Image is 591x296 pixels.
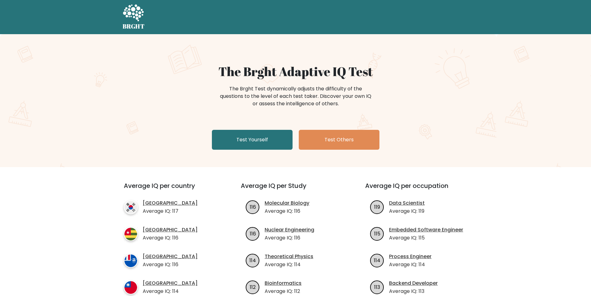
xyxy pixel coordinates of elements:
[265,199,309,207] a: Molecular Biology
[124,280,138,294] img: country
[389,234,463,242] p: Average IQ: 115
[374,283,380,290] text: 113
[265,253,313,260] a: Theoretical Physics
[389,280,438,287] a: Backend Developer
[374,230,380,237] text: 115
[389,226,463,234] a: Embedded Software Engineer
[374,203,380,210] text: 119
[124,182,218,197] h3: Average IQ per country
[123,23,145,30] h5: BRGHT
[389,261,432,268] p: Average IQ: 114
[143,253,198,260] a: [GEOGRAPHIC_DATA]
[374,257,380,264] text: 114
[265,261,313,268] p: Average IQ: 114
[124,254,138,268] img: country
[143,261,198,268] p: Average IQ: 116
[124,200,138,214] img: country
[250,203,256,210] text: 116
[389,207,425,215] p: Average IQ: 119
[389,253,432,260] a: Process Engineer
[250,230,256,237] text: 116
[143,288,198,295] p: Average IQ: 114
[143,226,198,234] a: [GEOGRAPHIC_DATA]
[389,199,425,207] a: Data Scientist
[389,288,438,295] p: Average IQ: 113
[218,85,373,107] div: The Brght Test dynamically adjusts the difficulty of the questions to the level of each test take...
[124,227,138,241] img: country
[143,234,198,242] p: Average IQ: 116
[299,130,379,150] a: Test Others
[143,199,198,207] a: [GEOGRAPHIC_DATA]
[249,257,256,264] text: 114
[212,130,293,150] a: Test Yourself
[265,226,314,234] a: Nuclear Engineering
[144,64,447,79] h1: The Brght Adaptive IQ Test
[265,207,309,215] p: Average IQ: 116
[365,182,475,197] h3: Average IQ per occupation
[143,207,198,215] p: Average IQ: 117
[265,288,302,295] p: Average IQ: 112
[241,182,350,197] h3: Average IQ per Study
[265,280,302,287] a: Bioinformatics
[250,283,256,290] text: 112
[123,2,145,32] a: BRGHT
[143,280,198,287] a: [GEOGRAPHIC_DATA]
[265,234,314,242] p: Average IQ: 116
